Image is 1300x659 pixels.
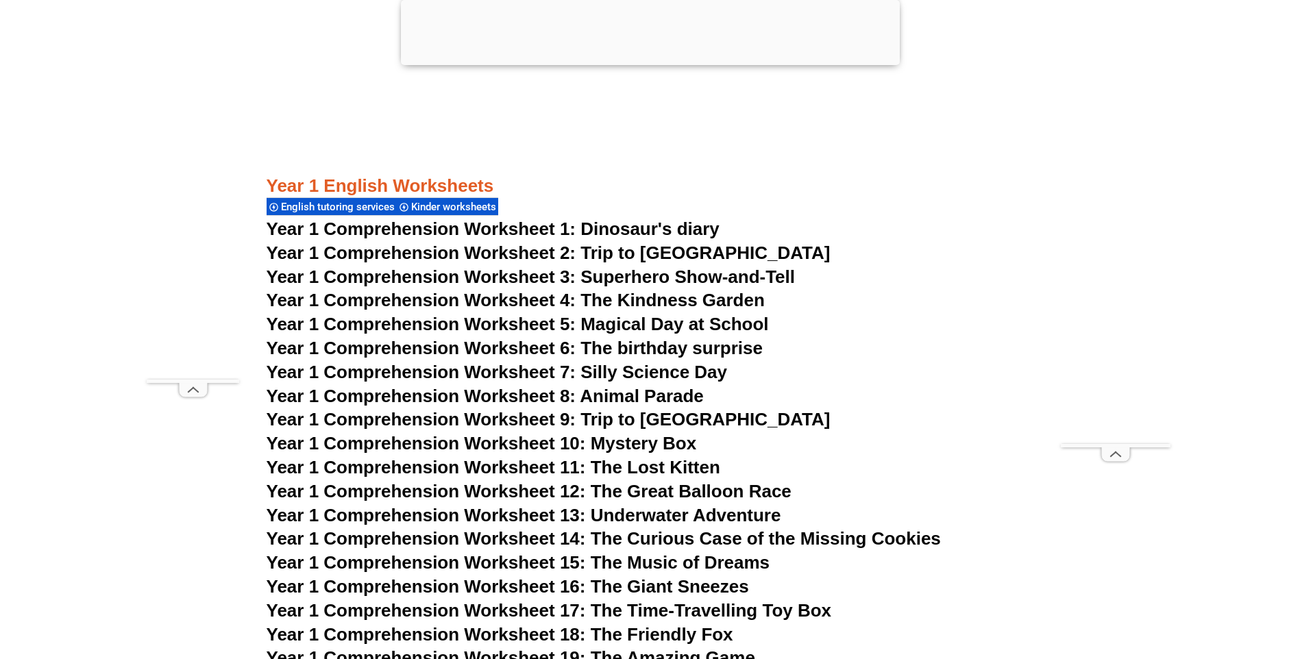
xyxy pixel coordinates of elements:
[281,201,399,213] span: English tutoring services
[267,266,796,287] a: Year 1 Comprehension Worksheet 3: Superhero Show-and-Tell
[267,552,770,573] a: Year 1 Comprehension Worksheet 15: The Music of Dreams
[267,314,769,334] a: Year 1 Comprehension Worksheet 5: Magical Day at School
[267,433,697,453] a: Year 1 Comprehension Worksheet 10: Mystery Box
[147,33,239,380] iframe: Advertisement
[267,362,728,382] a: Year 1 Comprehension Worksheet 7: Silly Science Day
[267,243,831,263] a: Year 1 Comprehension Worksheet 2: Trip to [GEOGRAPHIC_DATA]
[267,409,831,430] a: Year 1 Comprehension Worksheet 9: Trip to [GEOGRAPHIC_DATA]
[267,624,733,645] a: Year 1 Comprehension Worksheet 18: The Friendly Fox
[267,576,749,597] a: Year 1 Comprehension Worksheet 16: The Giant Sneezes
[267,600,832,621] a: Year 1 Comprehension Worksheet 17: The Time-Travelling Toy Box
[267,219,720,239] a: Year 1 Comprehension Worksheet 1: Dinosaur's diary
[267,338,763,358] a: Year 1 Comprehension Worksheet 6: The birthday surprise
[267,457,720,477] a: Year 1 Comprehension Worksheet 11: The Lost Kitten
[411,201,500,213] span: Kinder worksheets
[267,175,1034,198] h3: Year 1 English Worksheets
[267,386,704,406] a: Year 1 Comprehension Worksheet 8: Animal Parade
[1072,504,1300,659] iframe: Chat Widget
[267,197,397,216] div: English tutoring services
[267,505,781,525] a: Year 1 Comprehension Worksheet 13: Underwater Adventure
[1061,33,1170,444] iframe: Advertisement
[267,481,792,501] a: Year 1 Comprehension Worksheet 12: The Great Balloon Race
[267,290,765,310] a: Year 1 Comprehension Worksheet 4: The Kindness Garden
[397,197,498,216] div: Kinder worksheets
[267,528,941,549] a: Year 1 Comprehension Worksheet 14: The Curious Case of the Missing Cookies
